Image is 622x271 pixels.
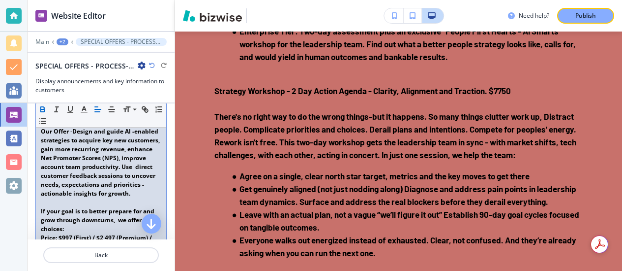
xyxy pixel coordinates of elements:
img: editor icon [35,10,47,22]
h2: SPECIAL OFFERS - PROCESS-CENTRIC, TECH-ENABLED, LEADERSHIP-LED [35,61,134,71]
strong: Get genuinely aligned (not just nodding along) Diagnose and address pain points in leadership tea... [239,184,578,206]
button: +2 [57,38,68,45]
strong: Strategy Workshop - 2 Day Action Agenda - Clarity, Alignment and Traction. $7750 [214,86,511,96]
strong: Agree on a single, clear north star target, metrics and the key moves to get there [239,171,530,181]
button: SPECIAL OFFERS - PROCESS-CENTRIC, TECH-ENABLED, LEADERSHIP-LED [76,38,167,46]
strong: Enterprise Tier: Two-day assessment plus an exclusive "People First Hearts - AI Smarts" workshop ... [239,26,577,62]
img: Bizwise Logo [183,10,242,22]
strong: Design and guide AI -enabled strategies to acquire key new customers, gain more recurring revenue... [41,127,161,198]
strong: Price: $997 (First) / $2,497 (Premium) / $4,997 (Enterprise) [41,234,153,251]
strong: If your goal is to better prepare for and grow through downturns, we offer you choices: [41,207,156,233]
button: Back [43,247,159,263]
img: Your Logo [251,11,277,21]
button: Main [35,38,49,45]
strong: Everyone walks out energized instead of exhausted. Clear, not confused. And they’re already askin... [239,235,578,258]
p: Back [44,251,158,260]
h3: Display announcements and key information to customers [35,77,167,95]
p: SPECIAL OFFERS - PROCESS-CENTRIC, TECH-ENABLED, LEADERSHIP-LED [81,38,162,45]
strong: Our Offer [41,127,70,135]
button: Publish [557,8,614,24]
p: - [41,127,161,198]
p: Publish [575,11,596,20]
strong: There's no right way to do the wrong things-but it happens. So many things clutter work up, Distr... [214,111,578,160]
h2: Website Editor [51,10,106,22]
strong: Leave with an actual plan, not a vague “we’ll figure it out” Establish 90-day goal cycles focused... [239,209,581,232]
h3: Need help? [519,11,549,20]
